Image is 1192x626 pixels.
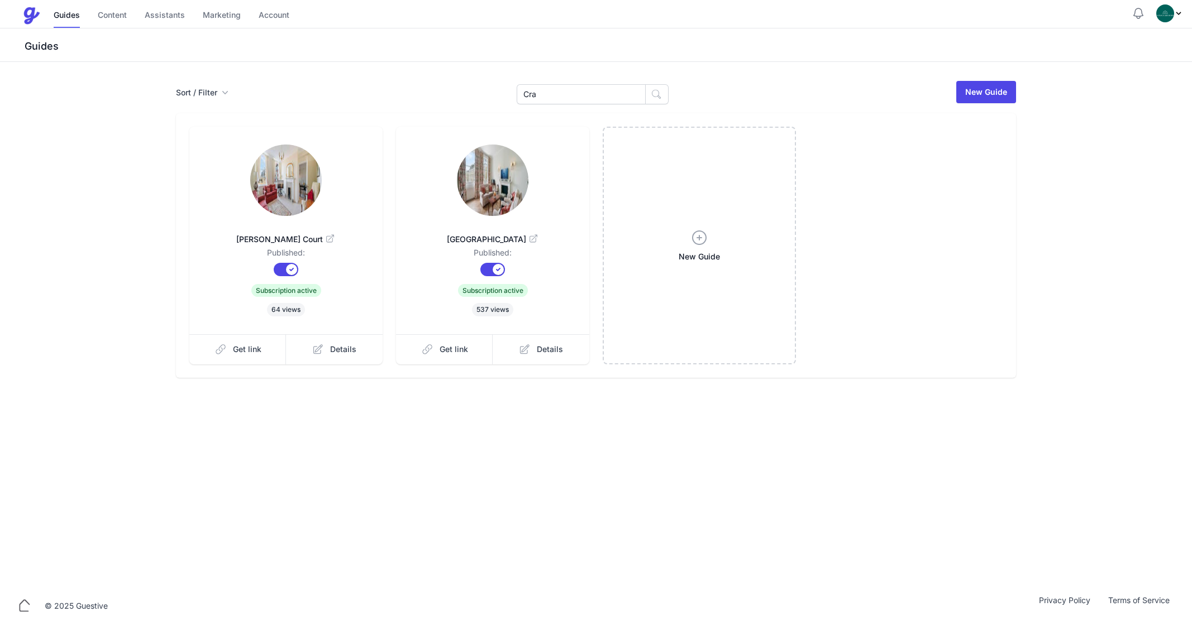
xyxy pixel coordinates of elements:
[1156,4,1174,22] img: oovs19i4we9w73xo0bfpgswpi0cd
[537,344,563,355] span: Details
[414,247,571,263] dd: Published:
[207,247,365,263] dd: Published:
[54,4,80,28] a: Guides
[517,84,646,104] input: Search Guides
[493,334,589,364] a: Details
[251,284,321,297] span: Subscription active
[1030,595,1099,617] a: Privacy Policy
[1099,595,1179,617] a: Terms of Service
[1156,4,1183,22] div: Profile Menu
[414,220,571,247] a: [GEOGRAPHIC_DATA]
[250,145,322,216] img: qn43kddnhqkdk5zv88wwb1yr7rah
[1132,7,1145,20] button: Notifications
[145,4,185,28] a: Assistants
[189,334,287,364] a: Get link
[472,303,513,316] span: 537 views
[176,87,228,98] button: Sort / Filter
[259,4,289,28] a: Account
[603,127,796,364] a: New Guide
[267,303,305,316] span: 64 views
[286,334,383,364] a: Details
[330,344,356,355] span: Details
[458,284,528,297] span: Subscription active
[22,7,40,25] img: Guestive Guides
[414,234,571,245] span: [GEOGRAPHIC_DATA]
[207,234,365,245] span: [PERSON_NAME] Court
[203,4,241,28] a: Marketing
[22,40,1192,53] h3: Guides
[956,81,1016,103] a: New Guide
[233,344,261,355] span: Get link
[457,145,528,216] img: lnoviaqi6mqt7vxg6bfgdzwzssu3
[98,4,127,28] a: Content
[207,220,365,247] a: [PERSON_NAME] Court
[679,251,720,262] span: New Guide
[440,344,468,355] span: Get link
[45,600,108,611] div: © 2025 Guestive
[396,334,493,364] a: Get link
